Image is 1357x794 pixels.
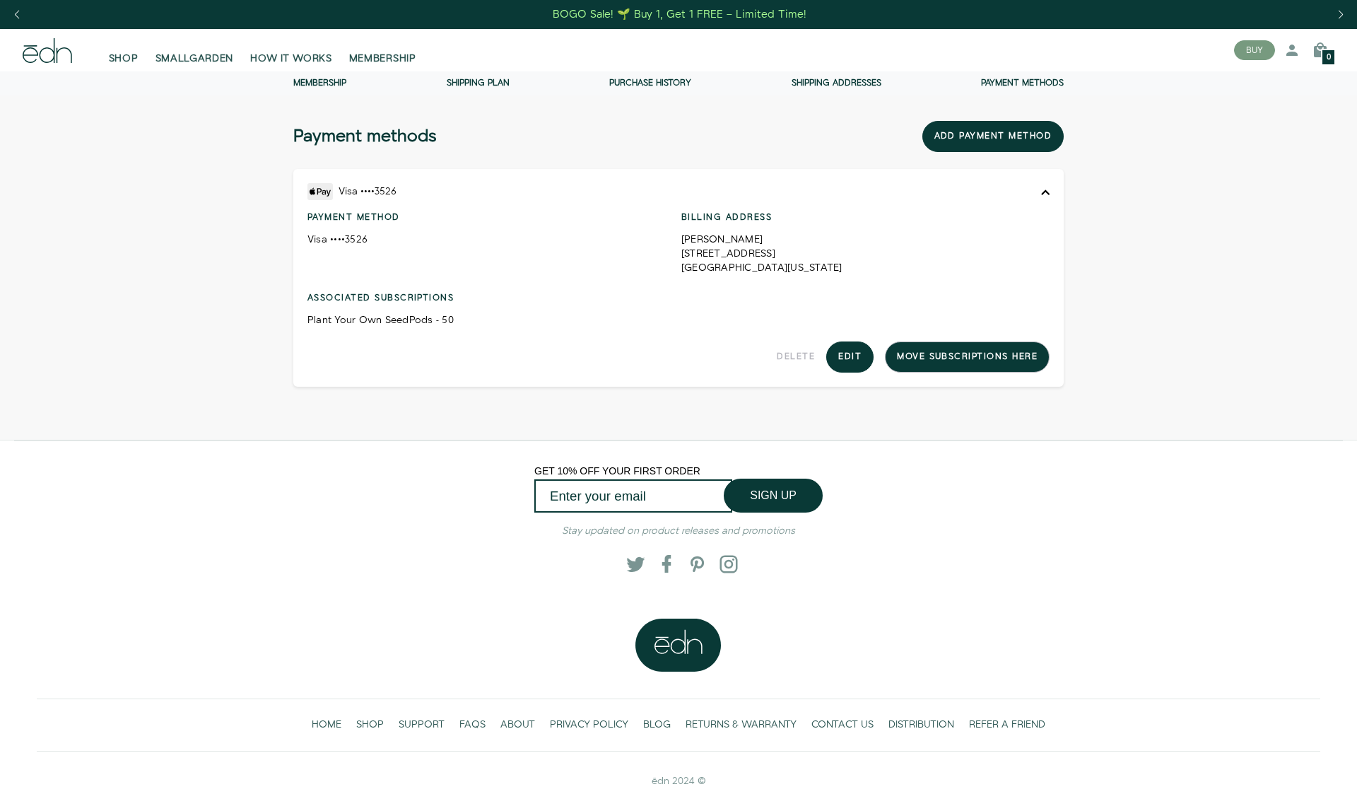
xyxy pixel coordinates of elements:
[553,7,806,22] div: BOGO Sale! 🌱 Buy 1, Get 1 FREE – Limited Time!
[881,711,962,740] a: DISTRIBUTION
[293,169,1064,387] div: Visa ••••3526 Payment method Visa ••••3526 Billing Address [PERSON_NAME] [STREET_ADDRESS] [GEOGRA...
[681,261,1050,275] div: [GEOGRAPHIC_DATA][US_STATE]
[293,77,346,89] a: Membership
[792,77,881,89] a: Shipping addresses
[1173,752,1343,787] iframe: Opens a widget where you can find more information
[250,52,331,66] span: HOW IT WORKS
[305,711,349,740] a: HOME
[922,121,1064,152] button: Add payment method
[452,711,493,740] a: FAQS
[888,718,954,732] span: DISTRIBUTION
[962,711,1053,740] a: REFER A FRIEND
[562,524,795,538] em: Stay updated on product releases and promotions
[349,52,416,66] span: MEMBERSHIP
[349,711,392,740] a: SHOP
[969,718,1045,732] span: REFER A FRIEND
[312,718,341,732] span: HOME
[307,292,1050,305] h4: Associated subscriptions
[339,185,396,199] div: Visa ••••3526
[811,718,874,732] span: CONTACT US
[147,35,242,66] a: SMALLGARDEN
[550,718,628,732] span: PRIVACY POLICY
[109,52,139,66] span: SHOP
[643,718,671,732] span: BLOG
[1234,40,1275,60] button: BUY
[493,711,543,740] a: ABOUT
[724,479,823,513] button: SIGN UP
[341,35,425,66] a: MEMBERSHIP
[459,718,486,732] span: FAQS
[534,465,700,477] span: GET 10% OFF YOUR FIRST ORDER
[804,711,881,740] a: CONTACT US
[399,718,445,732] span: SUPPORT
[981,77,1064,89] a: Payment methods
[652,774,706,788] span: ēdn 2024 ©
[293,121,1064,152] h3: Payment methods
[392,711,452,740] a: SUPPORT
[686,718,797,732] span: RETURNS & WARRANTY
[636,711,678,740] a: BLOG
[100,35,147,66] a: SHOP
[678,711,804,740] a: RETURNS & WARRANTY
[307,313,1050,327] div: Plant Your Own SeedPods - 50
[681,211,1050,224] h4: Billing Address
[447,77,510,89] a: Shipping Plan
[552,4,809,25] a: BOGO Sale! 🌱 Buy 1, Get 1 FREE – Limited Time!
[500,718,535,732] span: ABOUT
[307,233,670,247] div: Visa ••••3526
[1327,54,1331,62] span: 0
[242,35,340,66] a: HOW IT WORKS
[543,711,636,740] a: PRIVACY POLICY
[356,718,384,732] span: SHOP
[681,233,1050,247] div: [PERSON_NAME]
[826,341,874,373] button: Edit
[155,52,234,66] span: SMALLGARDEN
[609,77,691,89] a: Purchase history
[681,247,1050,261] div: [STREET_ADDRESS]
[534,479,732,513] input: Enter your email
[307,211,676,224] h4: Payment method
